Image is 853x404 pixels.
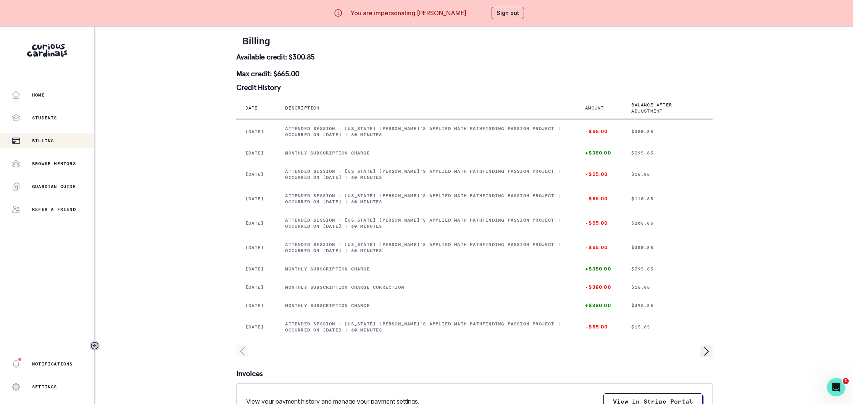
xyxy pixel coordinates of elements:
[492,7,524,19] button: Sign out
[843,378,849,384] span: 1
[245,303,267,309] p: [DATE]
[236,84,713,91] p: Credit History
[236,370,713,377] p: Invoices
[236,70,713,77] p: Max credit: $665.00
[285,193,567,205] p: Attended session | [US_STATE] [PERSON_NAME]'s Applied Math Pathfinding Passion Project | Occurred...
[631,150,703,156] p: $395.85
[631,196,703,202] p: $110.85
[32,183,76,190] p: Guardian Guide
[245,150,267,156] p: [DATE]
[585,171,613,177] p: -$95.00
[245,284,267,290] p: [DATE]
[245,324,267,330] p: [DATE]
[285,241,567,254] p: Attended session | [US_STATE] [PERSON_NAME]'s Applied Math Pathfinding Passion Project | Occurred...
[631,303,703,309] p: $395.85
[245,220,267,226] p: [DATE]
[32,206,76,212] p: Refer a friend
[631,171,703,177] p: $15.85
[585,245,613,251] p: -$95.00
[245,245,267,251] p: [DATE]
[32,361,73,367] p: Notifications
[585,220,613,226] p: -$95.00
[585,324,613,330] p: -$95.00
[585,266,613,272] p: +$380.00
[350,8,466,18] p: You are impersonating [PERSON_NAME]
[285,168,567,180] p: Attended session | [US_STATE] [PERSON_NAME]'s Applied Math Pathfinding Passion Project | Occurred...
[32,138,54,144] p: Billing
[285,150,567,156] p: Monthly subscription charge
[585,284,613,290] p: -$380.00
[285,105,319,111] p: Description
[32,384,57,390] p: Settings
[285,284,567,290] p: Monthly subscription charge correction
[631,220,703,226] p: $205.85
[245,196,267,202] p: [DATE]
[631,245,703,251] p: $300.85
[245,129,267,135] p: [DATE]
[631,324,703,330] p: $15.85
[585,150,613,156] p: +$380.00
[32,115,57,121] p: Students
[236,345,248,357] svg: page left
[27,44,67,57] img: Curious Cardinals Logo
[585,129,613,135] p: -$95.00
[236,53,713,61] p: Available credit: $300.85
[285,126,567,138] p: Attended session | [US_STATE] [PERSON_NAME]'s Applied Math Pathfinding Passion Project | Occurred...
[585,196,613,202] p: -$95.00
[285,217,567,229] p: Attended session | [US_STATE] [PERSON_NAME]'s Applied Math Pathfinding Passion Project | Occurred...
[285,321,567,333] p: Attended session | [US_STATE] [PERSON_NAME]'s Applied Math Pathfinding Passion Project | Occurred...
[631,102,694,114] p: Balance after adjustment
[32,161,76,167] p: Browse Mentors
[585,105,604,111] p: Amount
[631,129,703,135] p: $300.85
[242,36,706,47] h2: Billing
[631,284,703,290] p: $15.85
[245,105,258,111] p: Date
[90,341,100,351] button: Toggle sidebar
[585,303,613,309] p: +$380.00
[285,266,567,272] p: Monthly subscription charge
[245,171,267,177] p: [DATE]
[245,266,267,272] p: [DATE]
[631,266,703,272] p: $395.85
[32,92,45,98] p: Home
[827,378,845,396] iframe: Intercom live chat
[700,345,713,357] svg: page right
[285,303,567,309] p: Monthly subscription charge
